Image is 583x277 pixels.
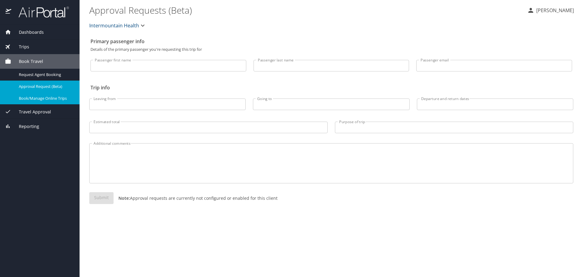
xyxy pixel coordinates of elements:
[89,1,522,19] h1: Approval Requests (Beta)
[11,29,44,36] span: Dashboards
[90,36,572,46] h2: Primary passenger info
[534,7,574,14] p: [PERSON_NAME]
[118,195,130,201] strong: Note:
[11,43,29,50] span: Trips
[19,72,72,78] span: Request Agent Booking
[525,5,576,16] button: [PERSON_NAME]
[11,58,43,65] span: Book Travel
[12,6,69,18] img: airportal-logo.png
[19,84,72,89] span: Approval Request (Beta)
[5,6,12,18] img: icon-airportal.png
[11,109,51,115] span: Travel Approval
[114,195,278,201] p: Approval requests are currently not configured or enabled for this client
[89,21,139,30] span: Intermountain Health
[90,47,572,51] p: Details of the primary passenger you're requesting this trip for
[11,123,39,130] span: Reporting
[90,83,572,92] h2: Trip info
[19,95,72,101] span: Book/Manage Online Trips
[87,19,149,32] button: Intermountain Health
